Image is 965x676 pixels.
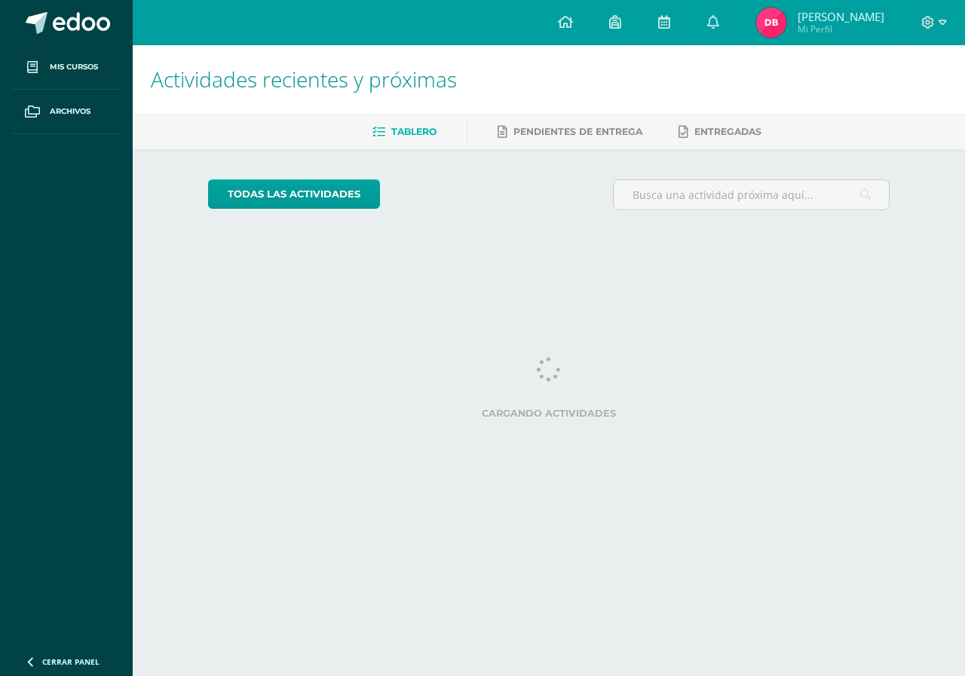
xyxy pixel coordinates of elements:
a: Tablero [372,120,437,144]
span: Actividades recientes y próximas [151,65,457,93]
span: Entregadas [694,126,761,137]
label: Cargando actividades [208,408,890,419]
span: Cerrar panel [42,656,100,667]
a: Archivos [12,90,121,134]
a: Entregadas [679,120,761,144]
input: Busca una actividad próxima aquí... [614,180,890,210]
span: Mis cursos [50,61,98,73]
span: Tablero [391,126,437,137]
span: Archivos [50,106,90,118]
a: Pendientes de entrega [498,120,642,144]
a: todas las Actividades [208,179,380,209]
span: Pendientes de entrega [513,126,642,137]
span: Mi Perfil [798,23,884,35]
span: [PERSON_NAME] [798,9,884,24]
img: c42cdea2d7116abc64317de76b986ed7.png [756,8,786,38]
a: Mis cursos [12,45,121,90]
